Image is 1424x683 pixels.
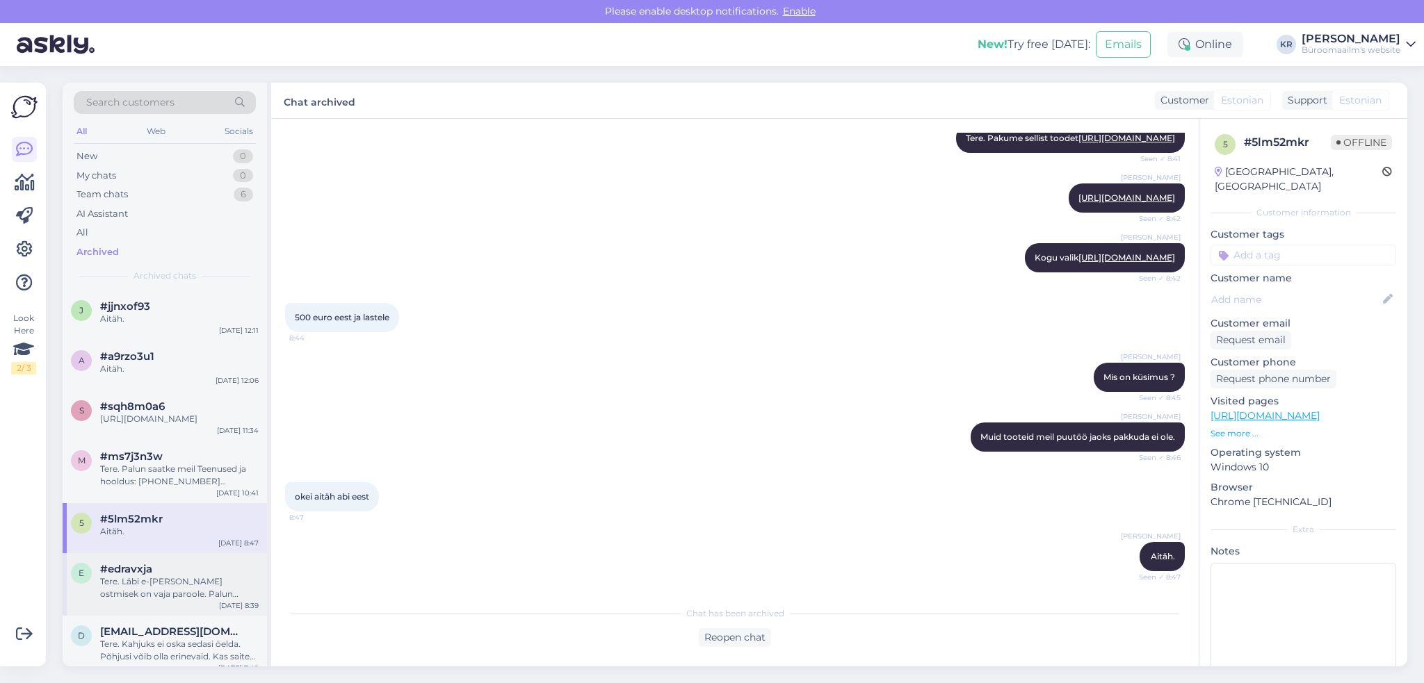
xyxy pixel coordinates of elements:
div: Team chats [76,188,128,201]
span: Seen ✓ 8:45 [1128,393,1181,403]
div: [DATE] 10:41 [216,488,259,498]
span: 5 [79,518,84,528]
div: Online [1167,32,1243,57]
div: My chats [76,169,116,183]
div: Tere. Läbi e-[PERSON_NAME] ostmisek on vaja paroole. Palun kirjutage oma soovist meilile [EMAIL_A... [100,575,259,600]
span: d [78,630,85,641]
div: Aitäh. [100,525,259,538]
span: Seen ✓ 8:46 [1128,452,1181,463]
div: [DATE] 7:42 [218,663,259,673]
div: Reopen chat [699,628,771,647]
span: [PERSON_NAME] [1121,232,1181,242]
span: Seen ✓ 8:47 [1128,572,1181,582]
input: Add a tag [1211,245,1396,265]
span: [PERSON_NAME] [1121,411,1181,422]
p: Windows 10 [1211,460,1396,475]
div: Try free [DATE]: [978,36,1090,53]
div: [URL][DOMAIN_NAME] [100,413,259,425]
p: See more ... [1211,427,1396,440]
p: Notes [1211,544,1396,559]
div: KR [1277,35,1296,54]
div: Büroomaailm's website [1302,44,1400,56]
div: Customer [1155,93,1209,108]
span: s [79,405,84,415]
div: [PERSON_NAME] [1302,33,1400,44]
span: [PERSON_NAME] [1121,352,1181,362]
span: Chat has been archived [686,607,784,620]
span: Offline [1331,135,1392,150]
div: 2 / 3 [11,362,36,375]
div: 6 [234,188,253,201]
span: Seen ✓ 8:42 [1128,213,1181,224]
div: Look Here [11,312,36,375]
div: New [76,149,97,163]
div: Request phone number [1211,370,1336,388]
div: All [76,226,88,240]
div: [DATE] 8:47 [218,538,259,548]
span: 500 euro eest ja lastele [295,312,389,322]
div: Extra [1211,523,1396,536]
p: Browser [1211,480,1396,495]
p: Operating system [1211,445,1396,460]
div: [DATE] 8:39 [219,600,259,611]
span: #a9rzo3u1 [100,350,154,363]
p: Customer tags [1211,227,1396,242]
span: a [79,355,85,365]
a: [URL][DOMAIN_NAME] [1078,133,1175,143]
div: [GEOGRAPHIC_DATA], [GEOGRAPHIC_DATA] [1215,165,1382,194]
span: #edravxja [100,563,152,575]
a: [URL][DOMAIN_NAME] [1078,192,1175,203]
div: Web [144,122,168,140]
div: [DATE] 12:06 [216,375,259,386]
a: [PERSON_NAME]Büroomaailm's website [1302,33,1416,56]
img: Askly Logo [11,94,38,120]
div: Tere. Palun saatke meil Teenused ja hooldus: [PHONE_NUMBER] [EMAIL_ADDRESS][PERSON_NAME][DOMAIN_N... [100,463,259,488]
span: Muid tooteid meil puutöö jaoks pakkuda ei ole. [980,431,1175,442]
span: #sqh8m0a6 [100,400,165,413]
p: Customer email [1211,316,1396,331]
div: Support [1282,93,1327,108]
div: All [74,122,90,140]
div: 0 [233,169,253,183]
p: Chrome [TECHNICAL_ID] [1211,495,1396,509]
div: Request email [1211,331,1291,349]
div: Aitäh. [100,313,259,325]
span: Mis on küsimus ? [1103,372,1175,382]
span: 5 [1223,139,1228,149]
div: AI Assistant [76,207,128,221]
span: j [79,305,83,315]
span: Enable [779,5,820,17]
div: 0 [233,149,253,163]
span: Estonian [1339,93,1382,108]
span: Seen ✓ 8:42 [1128,273,1181,283]
span: #5lm52mkr [100,513,163,525]
div: Archived [76,245,119,259]
span: Kogu valik [1035,252,1175,263]
p: Customer name [1211,271,1396,286]
input: Add name [1211,292,1380,307]
span: [PERSON_NAME] [1121,531,1181,541]
div: Socials [222,122,256,140]
span: Aitäh. [1151,551,1175,561]
span: #jjnxof93 [100,300,150,313]
a: [URL][DOMAIN_NAME] [1078,252,1175,263]
div: Aitäh. [100,363,259,375]
span: e [79,568,84,578]
span: Estonian [1221,93,1263,108]
span: Seen ✓ 8:41 [1128,154,1181,164]
span: m [78,455,86,466]
span: #ms7j3n3w [100,450,163,463]
div: [DATE] 12:11 [219,325,259,336]
b: New! [978,38,1008,51]
span: 8:47 [289,512,341,522]
p: Customer phone [1211,355,1396,370]
div: [DATE] 11:34 [217,425,259,436]
div: Tere. Kahjuks ei oska sedasi öelda. Põhjusi võib olla erinevaid. Kas saite tellimuse vormistada, ... [100,638,259,663]
p: Visited pages [1211,394,1396,409]
button: Emails [1096,31,1151,58]
span: Tere. Pakume sellist toodet [966,133,1175,143]
span: Search customers [86,95,175,110]
a: [URL][DOMAIN_NAME] [1211,409,1320,422]
span: Archived chats [133,270,196,282]
span: okei aitäh abi eest [295,491,369,502]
